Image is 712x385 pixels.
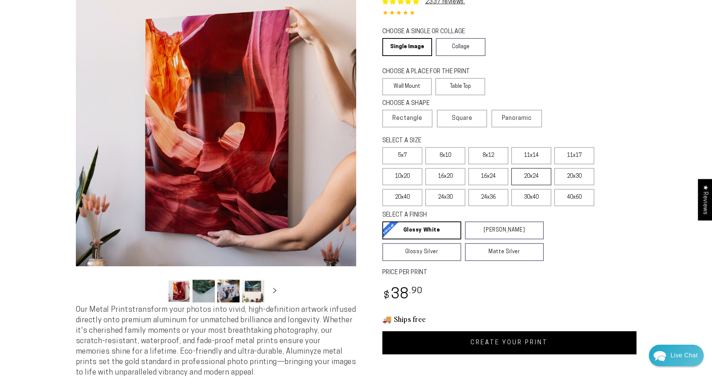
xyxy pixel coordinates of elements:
[149,283,166,299] button: Slide left
[468,147,508,164] label: 8x12
[425,168,465,185] label: 16x20
[392,114,422,123] span: Rectangle
[436,38,486,56] a: Collage
[382,221,461,239] a: Glossy White
[382,189,422,206] label: 20x40
[468,168,508,185] label: 16x24
[452,114,472,123] span: Square
[382,68,478,76] legend: CHOOSE A PLACE FOR THE PRINT
[76,306,356,376] span: Our Metal Prints transform your photos into vivid, high-definition artwork infused directly onto ...
[502,115,532,121] span: Panoramic
[382,268,637,277] label: PRICE PER PRINT
[554,168,594,185] label: 20x30
[382,8,637,19] div: 4.85 out of 5.0 stars
[554,147,594,164] label: 11x17
[425,189,465,206] label: 24x30
[382,28,479,36] legend: CHOOSE A SINGLE OR COLLAGE
[382,147,422,164] label: 5x7
[649,345,704,366] div: Chat widget toggle
[468,189,508,206] label: 24x36
[698,179,712,220] div: Click to open Judge.me floating reviews tab
[465,243,544,261] a: Matte Silver
[382,168,422,185] label: 10x20
[409,287,423,295] sup: .90
[554,189,594,206] label: 40x60
[382,78,432,95] label: Wall Mount
[465,221,544,239] a: [PERSON_NAME]
[382,243,461,261] a: Glossy Silver
[511,147,551,164] label: 11x14
[382,38,432,56] a: Single Image
[382,211,526,220] legend: SELECT A FINISH
[382,314,637,324] h3: 🚚 Ships free
[425,147,465,164] label: 8x10
[511,189,551,206] label: 30x40
[217,280,240,302] button: Load image 3 in gallery view
[192,280,215,302] button: Load image 2 in gallery view
[382,99,480,108] legend: CHOOSE A SHAPE
[266,283,283,299] button: Slide right
[382,288,423,302] bdi: 38
[435,78,485,95] label: Table Top
[382,331,637,354] a: CREATE YOUR PRINT
[511,168,551,185] label: 20x24
[383,291,390,301] span: $
[671,345,698,366] div: Contact Us Directly
[168,280,190,302] button: Load image 1 in gallery view
[382,137,532,145] legend: SELECT A SIZE
[242,280,264,302] button: Load image 4 in gallery view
